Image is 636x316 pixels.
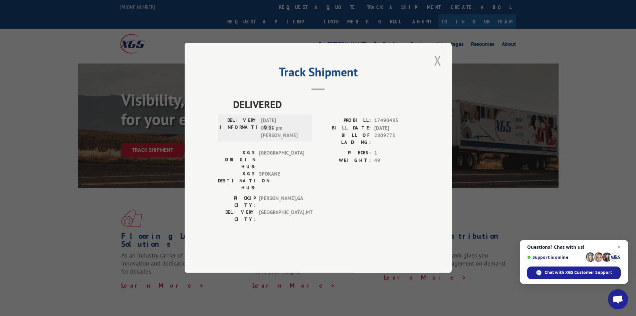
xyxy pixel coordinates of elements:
label: XGS ORIGIN HUB: [218,149,256,171]
label: XGS DESTINATION HUB: [218,171,256,192]
button: Close modal [432,51,443,70]
span: Questions? Chat with us! [527,244,621,250]
span: Chat with XGS Customer Support [545,270,612,276]
span: DELIVERED [233,97,418,112]
label: PIECES: [318,149,371,157]
a: Open chat [608,289,628,309]
label: PROBILL: [318,117,371,125]
span: [PERSON_NAME] , GA [259,195,304,209]
span: 49 [374,157,418,165]
label: WEIGHT: [318,157,371,165]
label: BILL DATE: [318,124,371,132]
span: Support is online [527,255,583,260]
span: Chat with XGS Customer Support [527,267,621,279]
span: [GEOGRAPHIC_DATA] [259,149,304,171]
h2: Track Shipment [218,67,418,80]
label: BILL OF LADING: [318,132,371,146]
span: SPOKANE [259,171,304,192]
label: DELIVERY CITY: [218,209,256,223]
span: 1 [374,149,418,157]
span: [DATE] 06:15 pm [PERSON_NAME] [261,117,306,140]
span: 17490483 [374,117,418,125]
label: DELIVERY INFORMATION: [220,117,258,140]
span: [DATE] [374,124,418,132]
span: 2809773 [374,132,418,146]
label: PICKUP CITY: [218,195,256,209]
span: [GEOGRAPHIC_DATA] , MT [259,209,304,223]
